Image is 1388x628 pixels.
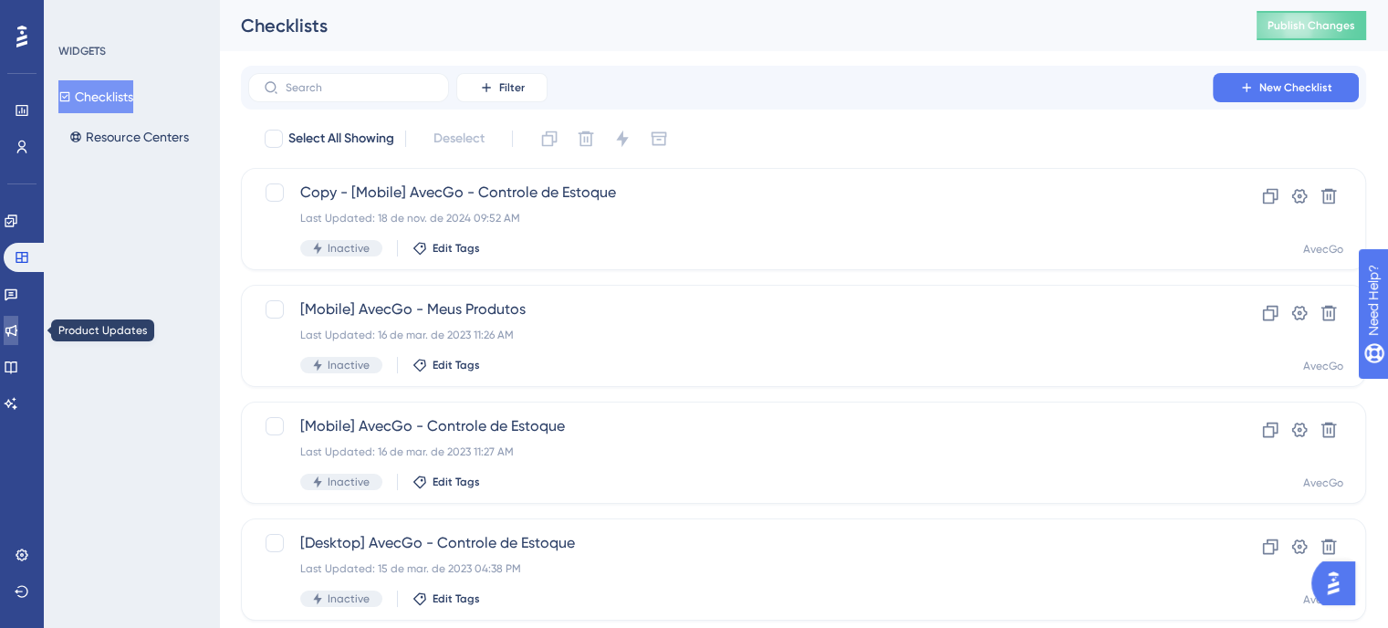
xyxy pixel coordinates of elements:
span: Inactive [328,475,370,489]
button: Resource Centers [58,120,200,153]
div: Last Updated: 16 de mar. de 2023 11:27 AM [300,445,1161,459]
div: AvecGo [1303,592,1343,607]
button: Edit Tags [412,241,480,256]
button: Edit Tags [412,475,480,489]
span: Inactive [328,358,370,372]
iframe: UserGuiding AI Assistant Launcher [1311,556,1366,611]
div: AvecGo [1303,476,1343,490]
span: [Mobile] AvecGo - Controle de Estoque [300,415,1161,437]
button: Deselect [417,122,501,155]
span: Edit Tags [433,241,480,256]
span: [Mobile] AvecGo - Meus Produtos [300,298,1161,320]
span: Copy - [Mobile] AvecGo - Controle de Estoque [300,182,1161,204]
button: Checklists [58,80,133,113]
div: WIDGETS [58,44,106,58]
div: Last Updated: 16 de mar. de 2023 11:26 AM [300,328,1161,342]
span: New Checklist [1259,80,1332,95]
span: Edit Tags [433,591,480,606]
button: Edit Tags [412,591,480,606]
span: Edit Tags [433,475,480,489]
input: Search [286,81,433,94]
button: New Checklist [1213,73,1359,102]
button: Publish Changes [1257,11,1366,40]
span: [Desktop] AvecGo - Controle de Estoque [300,532,1161,554]
span: Inactive [328,241,370,256]
span: Filter [499,80,525,95]
button: Filter [456,73,548,102]
span: Edit Tags [433,358,480,372]
span: Inactive [328,591,370,606]
button: Edit Tags [412,358,480,372]
div: AvecGo [1303,359,1343,373]
span: Select All Showing [288,128,394,150]
div: AvecGo [1303,242,1343,256]
span: Deselect [433,128,485,150]
div: Checklists [241,13,1211,38]
div: Last Updated: 18 de nov. de 2024 09:52 AM [300,211,1161,225]
span: Need Help? [43,5,114,26]
div: Last Updated: 15 de mar. de 2023 04:38 PM [300,561,1161,576]
span: Publish Changes [1268,18,1355,33]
